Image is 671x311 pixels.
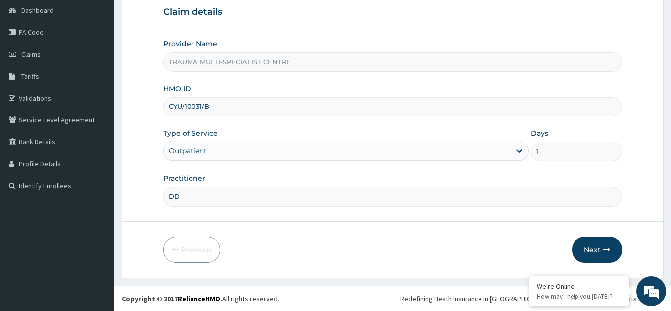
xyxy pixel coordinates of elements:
[163,7,623,18] h3: Claim details
[400,294,664,304] div: Redefining Heath Insurance in [GEOGRAPHIC_DATA] using Telemedicine and Data Science!
[163,173,205,183] label: Practitioner
[169,146,207,156] div: Outpatient
[537,282,621,291] div: We're Online!
[114,286,671,311] footer: All rights reserved.
[163,39,217,49] label: Provider Name
[18,50,40,75] img: d_794563401_company_1708531726252_794563401
[163,128,218,138] label: Type of Service
[5,206,190,241] textarea: Type your message and hit 'Enter'
[21,50,41,59] span: Claims
[58,93,137,193] span: We're online!
[178,294,220,303] a: RelianceHMO
[163,84,191,94] label: HMO ID
[537,292,621,301] p: How may I help you today?
[21,6,54,15] span: Dashboard
[163,187,623,206] input: Enter Name
[21,72,39,81] span: Tariffs
[163,5,187,29] div: Minimize live chat window
[572,237,622,263] button: Next
[52,56,167,69] div: Chat with us now
[163,97,623,116] input: Enter HMO ID
[531,128,548,138] label: Days
[122,294,222,303] strong: Copyright © 2017 .
[163,237,220,263] button: Previous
